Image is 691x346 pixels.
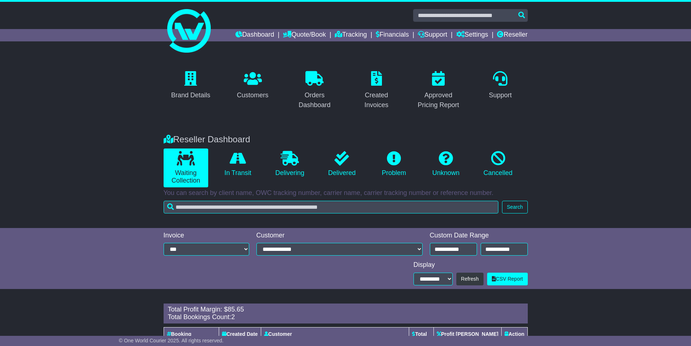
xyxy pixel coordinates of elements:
[476,148,520,180] a: Cancelled
[237,90,268,100] div: Customers
[171,90,210,100] div: Brand Details
[335,29,367,41] a: Tracking
[418,29,447,41] a: Support
[228,306,244,313] span: 85.65
[430,232,528,240] div: Custom Date Range
[349,69,404,113] a: Created Invoices
[166,69,215,103] a: Brand Details
[497,29,527,41] a: Reseller
[487,273,528,285] a: CSV Report
[409,327,434,341] th: Total
[119,338,224,343] span: © One World Courier 2025. All rights reserved.
[416,90,461,110] div: Approved Pricing Report
[283,29,326,41] a: Quote/Book
[215,148,260,180] a: In Transit
[456,29,488,41] a: Settings
[489,90,512,100] div: Support
[164,148,208,187] a: Waiting Collection
[168,313,523,321] div: Total Bookings Count:
[235,29,274,41] a: Dashboard
[484,69,517,103] a: Support
[456,273,484,285] button: Refresh
[434,327,502,341] th: Profit [PERSON_NAME]
[231,313,235,321] span: 2
[164,232,249,240] div: Invoice
[160,134,531,145] div: Reseller Dashboard
[232,69,273,103] a: Customers
[320,148,364,180] a: Delivered
[261,327,409,341] th: Customer
[411,69,466,113] a: Approved Pricing Report
[219,327,261,341] th: Created Date
[502,201,527,213] button: Search
[256,232,423,240] div: Customer
[292,90,337,110] div: Orders Dashboard
[371,148,416,180] a: Problem
[376,29,409,41] a: Financials
[354,90,399,110] div: Created Invoices
[164,189,528,197] p: You can search by client name, OWC tracking number, carrier name, carrier tracking number or refe...
[414,261,528,269] div: Display
[267,148,312,180] a: Delivering
[501,327,527,341] th: Action
[164,327,219,341] th: Booking
[424,148,468,180] a: Unknown
[168,306,523,314] div: Total Profit Margin: $
[287,69,342,113] a: Orders Dashboard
